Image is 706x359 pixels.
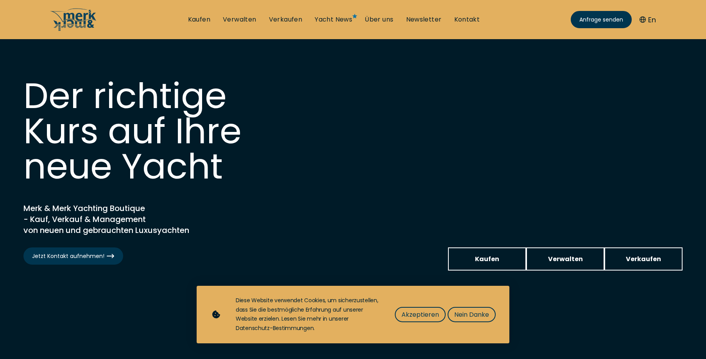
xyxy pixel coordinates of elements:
[604,247,683,271] a: Verkaufen
[236,296,379,333] div: Diese Website verwendet Cookies, um sicherzustellen, dass Sie die bestmögliche Erfahrung auf unse...
[23,78,258,184] h1: Der richtige Kurs auf Ihre neue Yacht
[395,307,446,322] button: Akzeptieren
[448,307,496,322] button: Nein Danke
[448,247,526,271] a: Kaufen
[365,15,393,24] a: Über uns
[640,14,656,25] button: En
[32,252,115,260] span: Jetzt Kontakt aufnehmen!
[223,15,256,24] a: Verwalten
[454,310,489,319] span: Nein Danke
[548,254,583,264] span: Verwalten
[315,15,352,24] a: Yacht News
[23,203,219,236] h2: Merk & Merk Yachting Boutique - Kauf, Verkauf & Management von neuen und gebrauchten Luxusyachten
[401,310,439,319] span: Akzeptieren
[571,11,632,28] a: Anfrage senden
[454,15,480,24] a: Kontakt
[526,247,604,271] a: Verwalten
[475,254,499,264] span: Kaufen
[579,16,623,24] span: Anfrage senden
[188,15,210,24] a: Kaufen
[406,15,442,24] a: Newsletter
[269,15,303,24] a: Verkaufen
[626,254,661,264] span: Verkaufen
[236,324,314,332] a: Datenschutz-Bestimmungen
[23,247,123,265] a: Jetzt Kontakt aufnehmen!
